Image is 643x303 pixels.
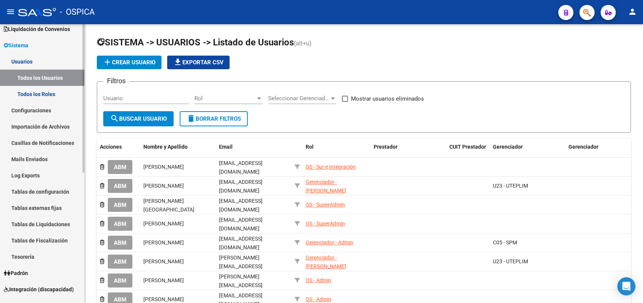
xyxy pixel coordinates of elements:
span: Crear Usuario [103,59,155,66]
span: Prestador [374,144,398,150]
datatable-header-cell: Gerenciador [565,139,641,164]
span: Rol [194,95,256,102]
span: ABM [114,164,126,171]
span: CUIT Prestador [449,144,486,150]
datatable-header-cell: Email [216,139,292,164]
div: Open Intercom Messenger [617,277,635,295]
button: Borrar Filtros [180,111,248,126]
span: SISTEMA -> USUARIOS -> Listado de Usuarios [97,37,294,48]
div: OS - SuperAdmin [306,219,345,228]
span: ABM [114,202,126,208]
span: [EMAIL_ADDRESS][DOMAIN_NAME] [219,236,262,250]
span: Gerenciador [493,144,523,150]
span: ABM [114,277,126,284]
span: [EMAIL_ADDRESS][DOMAIN_NAME] [219,198,262,213]
button: ABM [108,179,132,193]
span: Integración (discapacidad) [4,285,74,294]
span: Exportar CSV [173,59,224,66]
span: Sistema [4,41,28,50]
span: ABM [114,221,126,227]
span: [PERSON_NAME] [143,183,184,189]
span: Seleccionar Gerenciador [268,95,329,102]
span: ABM [114,183,126,190]
span: Buscar Usuario [110,115,167,122]
datatable-header-cell: Rol [303,139,371,164]
span: - OSPICA [60,4,95,20]
mat-icon: add [103,57,112,67]
div: Gerenciador - [PERSON_NAME] [306,178,368,195]
span: Rol [306,144,314,150]
span: (alt+u) [294,40,312,47]
span: [PERSON_NAME] [143,277,184,283]
span: C05 - SPM [493,239,517,246]
span: [EMAIL_ADDRESS][DOMAIN_NAME] [219,160,262,175]
datatable-header-cell: Gerenciador [490,139,565,164]
span: U23 - UTEPLIM [493,258,528,264]
span: ABM [114,296,126,303]
mat-icon: search [110,114,119,123]
button: ABM [108,236,132,250]
span: [PERSON_NAME][GEOGRAPHIC_DATA] [143,198,194,213]
span: Gerenciador [568,144,598,150]
button: Buscar Usuario [103,111,174,126]
button: ABM [108,255,132,269]
span: [PERSON_NAME] [143,239,184,246]
span: ABM [114,258,126,265]
datatable-header-cell: Nombre y Apellido [140,139,216,164]
div: OS - SuperAdmin [306,200,345,209]
mat-icon: file_download [173,57,182,67]
button: ABM [108,198,132,212]
span: Email [219,144,233,150]
span: Borrar Filtros [186,115,241,122]
span: ABM [114,239,126,246]
span: Liquidación de Convenios [4,25,70,33]
span: [PERSON_NAME] [143,258,184,264]
mat-icon: person [628,7,637,16]
span: [PERSON_NAME] [143,296,184,302]
span: [PERSON_NAME][EMAIL_ADDRESS][PERSON_NAME][DOMAIN_NAME] [219,255,262,286]
button: ABM [108,160,132,174]
datatable-header-cell: Prestador [371,139,446,164]
h3: Filtros [103,76,129,86]
div: OS - Sur e Integración [306,163,356,171]
datatable-header-cell: Acciones [97,139,140,164]
span: [PERSON_NAME] [143,164,184,170]
mat-icon: menu [6,7,15,16]
button: Crear Usuario [97,56,162,69]
span: [EMAIL_ADDRESS][DOMAIN_NAME] [219,179,262,194]
span: Mostrar usuarios eliminados [351,94,424,103]
div: Gerenciador - [PERSON_NAME] [306,253,368,271]
span: [EMAIL_ADDRESS][DOMAIN_NAME] [219,217,262,232]
datatable-header-cell: CUIT Prestador [446,139,490,164]
button: ABM [108,217,132,231]
span: U23 - UTEPLIM [493,183,528,189]
button: Exportar CSV [167,56,230,69]
span: Acciones [100,144,122,150]
div: OS - Admin [306,276,331,285]
span: Padrón [4,269,28,277]
span: Nombre y Apellido [143,144,188,150]
span: [PERSON_NAME] [143,221,184,227]
button: ABM [108,273,132,287]
div: Gerenciador - Admin [306,238,353,247]
mat-icon: delete [186,114,196,123]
